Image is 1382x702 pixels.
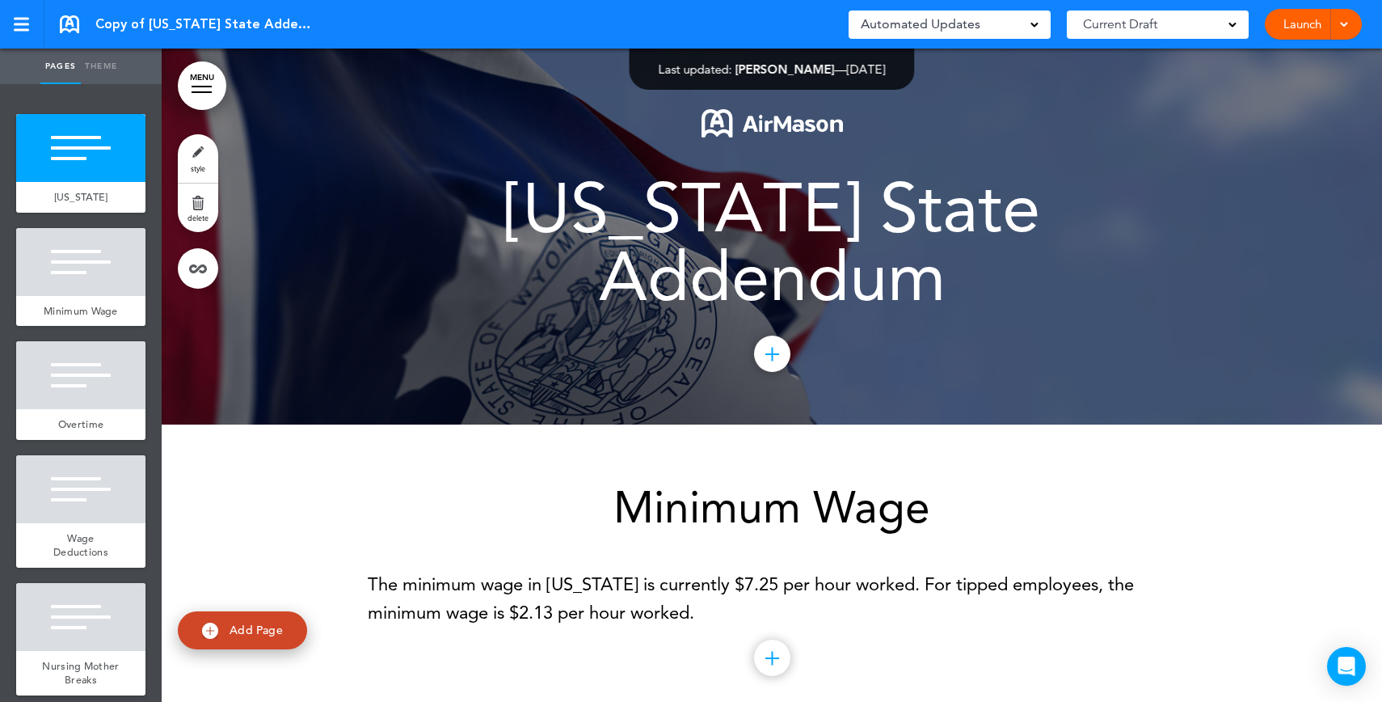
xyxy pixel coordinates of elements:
[16,296,145,327] a: Minimum Wage
[178,134,218,183] a: style
[191,163,205,173] span: style
[368,570,1176,627] p: The minimum wage in [US_STATE] is currently $7.25 per hour worked. For tipped employees, the mini...
[861,13,980,36] span: Automated Updates
[95,15,314,33] span: Copy of [US_STATE] State Addendum
[44,304,118,318] span: Minimum Wage
[187,213,209,222] span: delete
[1083,13,1157,36] span: Current Draft
[16,523,145,568] a: Wage Deductions
[1327,647,1366,686] div: Open Intercom Messenger
[202,623,218,639] img: add.svg
[16,651,145,696] a: Nursing Mother Breaks
[16,182,145,213] a: [US_STATE]
[178,611,307,649] a: Add Page
[368,485,1176,530] h1: Minimum Wage
[16,409,145,440] a: Overtime
[58,417,103,431] span: Overtime
[178,184,218,232] a: delete
[847,61,886,77] span: [DATE]
[230,623,283,637] span: Add Page
[735,61,835,77] span: [PERSON_NAME]
[178,61,226,110] a: MENU
[659,63,886,75] div: —
[1277,9,1328,40] a: Launch
[504,167,1040,317] span: [US_STATE] State Addendum
[54,190,108,204] span: [US_STATE]
[702,109,843,137] img: 1722553576973-Airmason_logo_White.png
[42,659,119,687] span: Nursing Mother Breaks
[81,49,121,84] a: Theme
[659,61,732,77] span: Last updated:
[53,531,108,560] span: Wage Deductions
[40,49,81,84] a: Pages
